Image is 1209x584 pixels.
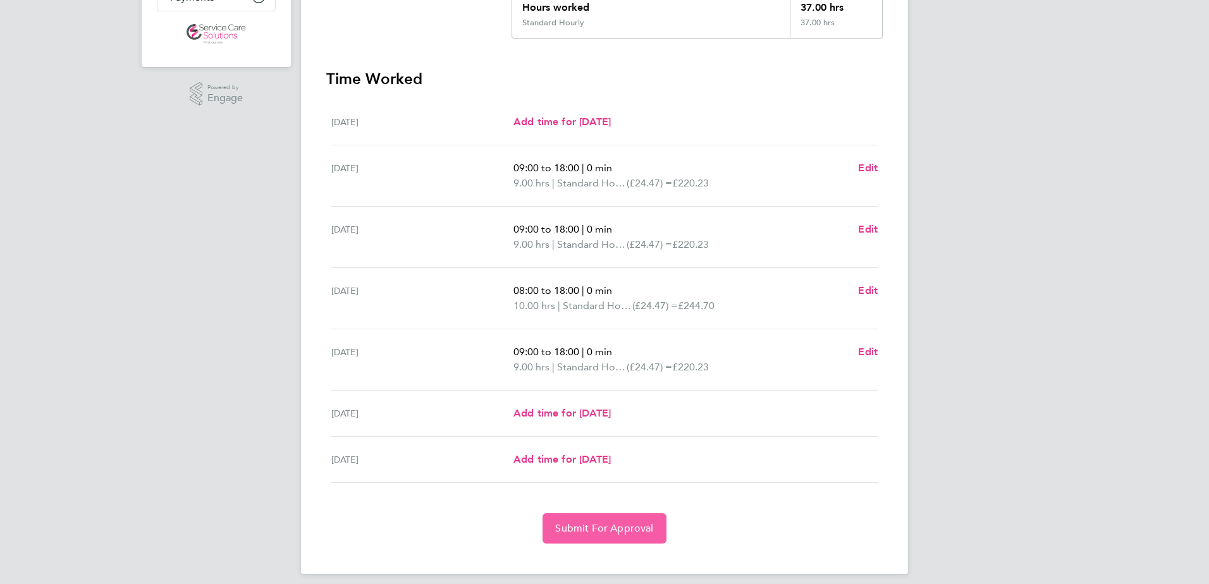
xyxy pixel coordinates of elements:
span: Edit [858,284,878,296]
span: Submit For Approval [555,522,653,535]
h3: Time Worked [326,69,883,89]
span: 9.00 hrs [513,238,549,250]
span: Standard Hourly [563,298,632,313]
a: Edit [858,344,878,360]
span: £244.70 [678,300,715,312]
a: Edit [858,161,878,176]
span: Add time for [DATE] [513,407,611,419]
div: 37.00 hrs [790,18,882,38]
img: servicecare-logo-retina.png [187,24,246,44]
span: 9.00 hrs [513,177,549,189]
span: Edit [858,223,878,235]
div: Standard Hourly [522,18,584,28]
span: 09:00 to 18:00 [513,162,579,174]
span: £220.23 [672,361,709,373]
span: Powered by [207,82,243,93]
a: Add time for [DATE] [513,452,611,467]
span: (£24.47) = [632,300,678,312]
span: 9.00 hrs [513,361,549,373]
div: [DATE] [331,344,513,375]
span: | [552,238,555,250]
div: [DATE] [331,161,513,191]
span: 0 min [587,284,612,296]
span: 09:00 to 18:00 [513,223,579,235]
button: Submit For Approval [543,513,666,544]
span: 0 min [587,162,612,174]
a: Add time for [DATE] [513,406,611,421]
span: 10.00 hrs [513,300,555,312]
div: [DATE] [331,114,513,130]
span: | [552,177,555,189]
a: Go to home page [157,24,276,44]
span: | [582,346,584,358]
span: 08:00 to 18:00 [513,284,579,296]
div: [DATE] [331,452,513,467]
a: Edit [858,222,878,237]
span: 0 min [587,223,612,235]
span: Standard Hourly [557,176,627,191]
span: £220.23 [672,238,709,250]
a: Powered byEngage [190,82,243,106]
div: [DATE] [331,222,513,252]
span: (£24.47) = [627,177,672,189]
span: Standard Hourly [557,237,627,252]
span: | [558,300,560,312]
span: £220.23 [672,177,709,189]
span: (£24.47) = [627,361,672,373]
a: Edit [858,283,878,298]
a: Add time for [DATE] [513,114,611,130]
span: Add time for [DATE] [513,116,611,128]
span: 09:00 to 18:00 [513,346,579,358]
span: | [552,361,555,373]
span: 0 min [587,346,612,358]
div: [DATE] [331,406,513,421]
span: Standard Hourly [557,360,627,375]
div: [DATE] [331,283,513,313]
span: | [582,223,584,235]
span: | [582,284,584,296]
span: | [582,162,584,174]
span: (£24.47) = [627,238,672,250]
span: Edit [858,346,878,358]
span: Engage [207,93,243,104]
span: Add time for [DATE] [513,453,611,465]
span: Edit [858,162,878,174]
